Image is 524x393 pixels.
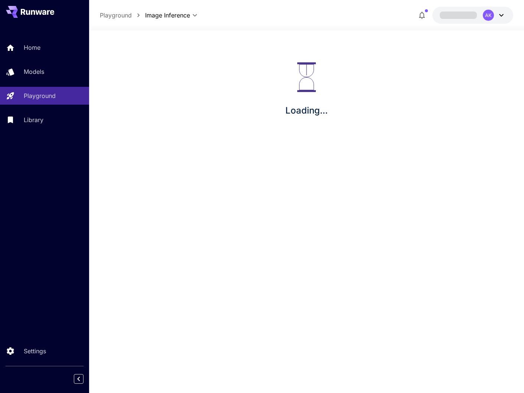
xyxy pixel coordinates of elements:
[24,91,56,100] p: Playground
[145,11,190,20] span: Image Inference
[432,7,513,24] button: AK
[100,11,132,20] a: Playground
[79,372,89,386] div: Collapse sidebar
[24,43,40,52] p: Home
[74,374,83,384] button: Collapse sidebar
[24,67,44,76] p: Models
[100,11,145,20] nav: breadcrumb
[483,10,494,21] div: AK
[24,115,43,124] p: Library
[285,104,328,117] p: Loading...
[24,347,46,356] p: Settings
